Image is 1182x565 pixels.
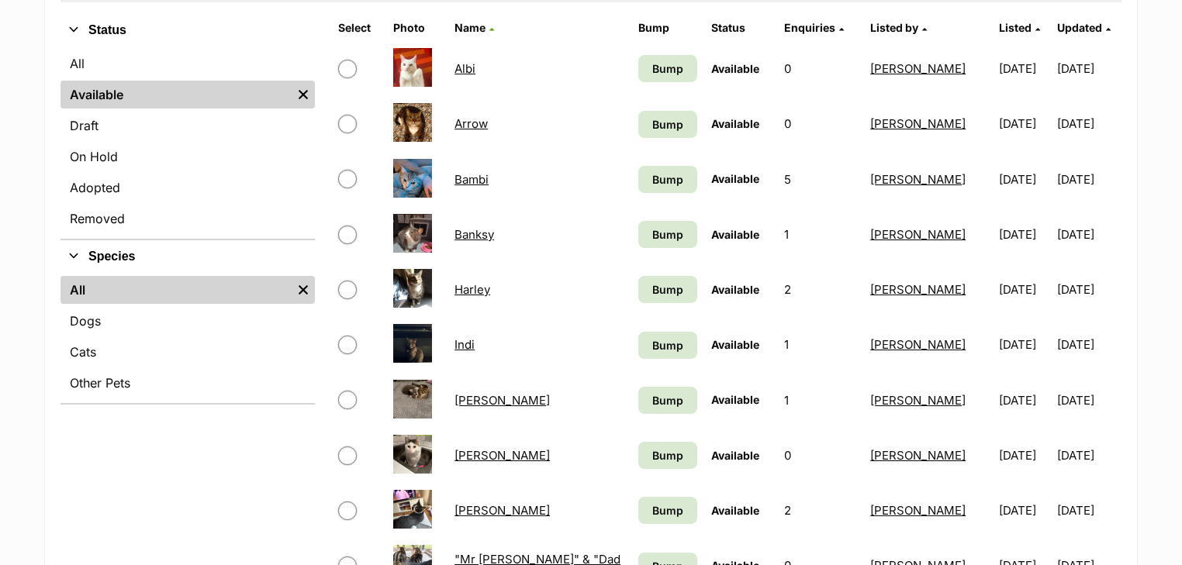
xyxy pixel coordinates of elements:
[778,484,862,537] td: 2
[1057,42,1120,95] td: [DATE]
[778,318,862,371] td: 1
[993,42,1056,95] td: [DATE]
[870,503,966,518] a: [PERSON_NAME]
[454,172,489,187] a: Bambi
[652,281,683,298] span: Bump
[60,174,315,202] a: Adopted
[778,429,862,482] td: 0
[778,208,862,261] td: 1
[993,374,1056,427] td: [DATE]
[1057,21,1102,34] span: Updated
[711,393,759,406] span: Available
[632,16,703,40] th: Bump
[454,116,488,131] a: Arrow
[870,116,966,131] a: [PERSON_NAME]
[870,282,966,297] a: [PERSON_NAME]
[870,172,966,187] a: [PERSON_NAME]
[778,42,862,95] td: 0
[454,337,475,352] a: Indi
[60,246,315,267] button: Species
[711,228,759,241] span: Available
[454,21,486,34] span: Name
[652,116,683,133] span: Bump
[638,387,697,414] a: Bump
[638,442,697,469] a: Bump
[652,226,683,243] span: Bump
[870,448,966,463] a: [PERSON_NAME]
[60,143,315,171] a: On Hold
[993,318,1056,371] td: [DATE]
[652,337,683,353] span: Bump
[711,338,759,351] span: Available
[1057,374,1120,427] td: [DATE]
[652,171,683,188] span: Bump
[638,166,697,193] a: Bump
[652,392,683,408] span: Bump
[999,21,1040,34] a: Listed
[652,502,683,518] span: Bump
[993,208,1056,261] td: [DATE]
[784,21,835,34] span: translation missing: en.admin.listings.index.attributes.enquiries
[993,97,1056,150] td: [DATE]
[332,16,385,40] th: Select
[454,393,550,408] a: [PERSON_NAME]
[778,97,862,150] td: 0
[778,153,862,206] td: 5
[638,497,697,524] a: Bump
[1057,484,1120,537] td: [DATE]
[638,111,697,138] a: Bump
[652,60,683,77] span: Bump
[638,276,697,303] a: Bump
[870,21,927,34] a: Listed by
[705,16,776,40] th: Status
[60,276,292,304] a: All
[652,447,683,463] span: Bump
[292,276,315,304] a: Remove filter
[60,50,315,78] a: All
[454,21,494,34] a: Name
[1057,153,1120,206] td: [DATE]
[999,21,1032,34] span: Listed
[1057,429,1120,482] td: [DATE]
[993,484,1056,537] td: [DATE]
[638,55,697,82] a: Bump
[711,449,759,462] span: Available
[454,448,550,463] a: [PERSON_NAME]
[60,47,315,239] div: Status
[778,374,862,427] td: 1
[454,227,494,242] a: Banksy
[870,21,918,34] span: Listed by
[1057,263,1120,316] td: [DATE]
[778,263,862,316] td: 2
[870,337,966,352] a: [PERSON_NAME]
[1057,21,1111,34] a: Updated
[1057,208,1120,261] td: [DATE]
[870,61,966,76] a: [PERSON_NAME]
[711,117,759,130] span: Available
[387,16,448,40] th: Photo
[60,81,292,109] a: Available
[60,205,315,233] a: Removed
[454,282,490,297] a: Harley
[711,283,759,296] span: Available
[993,153,1056,206] td: [DATE]
[711,62,759,75] span: Available
[60,112,315,140] a: Draft
[292,81,315,109] a: Remove filter
[454,503,550,518] a: [PERSON_NAME]
[993,263,1056,316] td: [DATE]
[870,393,966,408] a: [PERSON_NAME]
[870,227,966,242] a: [PERSON_NAME]
[638,221,697,248] a: Bump
[711,172,759,185] span: Available
[60,20,315,40] button: Status
[711,504,759,517] span: Available
[784,21,844,34] a: Enquiries
[60,338,315,366] a: Cats
[60,273,315,403] div: Species
[1057,318,1120,371] td: [DATE]
[993,429,1056,482] td: [DATE]
[454,61,475,76] a: Albi
[60,369,315,397] a: Other Pets
[638,332,697,359] a: Bump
